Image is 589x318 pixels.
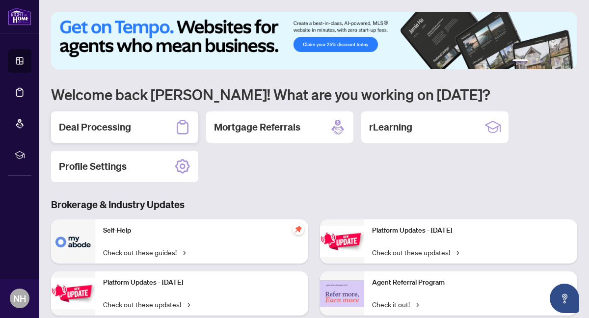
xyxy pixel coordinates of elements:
[103,277,300,288] p: Platform Updates - [DATE]
[320,226,364,257] img: Platform Updates - June 23, 2025
[103,225,300,236] p: Self-Help
[372,277,569,288] p: Agent Referral Program
[532,59,536,63] button: 2
[293,223,304,235] span: pushpin
[8,7,31,26] img: logo
[548,59,552,63] button: 4
[556,59,560,63] button: 5
[372,225,569,236] p: Platform Updates - [DATE]
[59,159,127,173] h2: Profile Settings
[13,291,26,305] span: NH
[59,120,131,134] h2: Deal Processing
[372,247,459,258] a: Check out these updates!→
[51,85,577,104] h1: Welcome back [PERSON_NAME]! What are you working on [DATE]?
[185,299,190,310] span: →
[51,12,577,69] img: Slide 0
[540,59,544,63] button: 3
[51,278,95,309] img: Platform Updates - September 16, 2025
[103,247,186,258] a: Check out these guides!→
[454,247,459,258] span: →
[320,280,364,307] img: Agent Referral Program
[214,120,300,134] h2: Mortgage Referrals
[181,247,186,258] span: →
[51,219,95,264] img: Self-Help
[512,59,528,63] button: 1
[103,299,190,310] a: Check out these updates!→
[369,120,412,134] h2: rLearning
[51,198,577,212] h3: Brokerage & Industry Updates
[372,299,419,310] a: Check it out!→
[414,299,419,310] span: →
[550,284,579,313] button: Open asap
[563,59,567,63] button: 6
